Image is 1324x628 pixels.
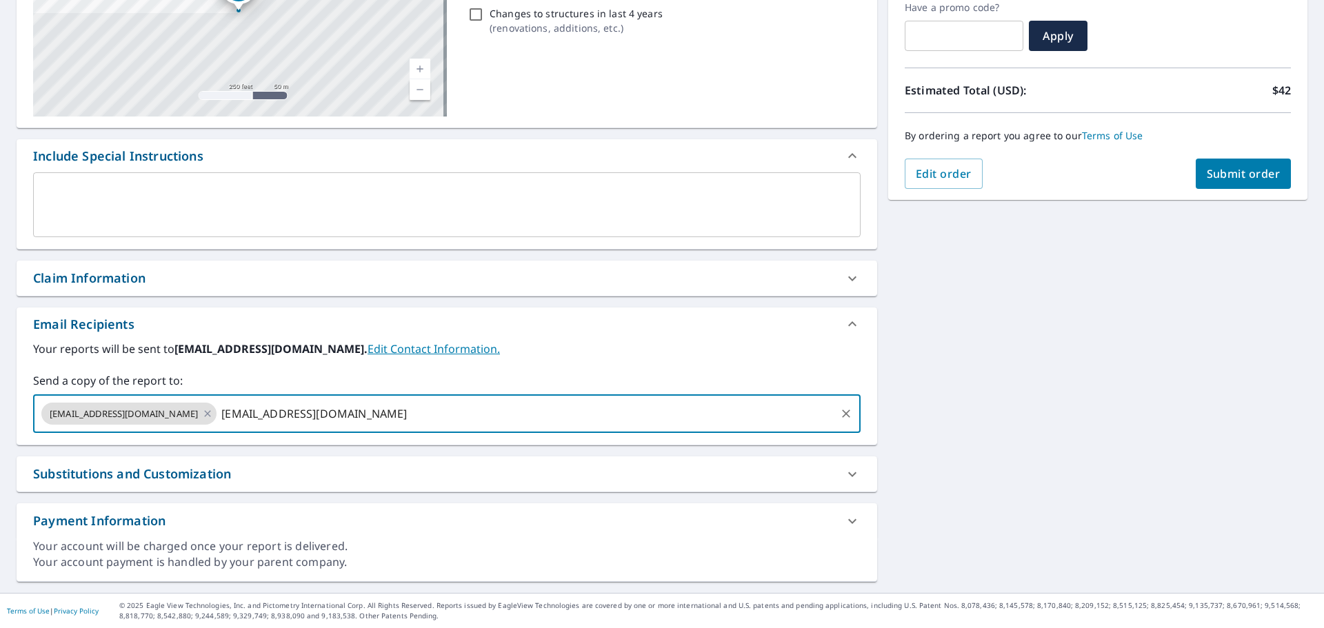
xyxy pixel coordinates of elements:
[41,403,217,425] div: [EMAIL_ADDRESS][DOMAIN_NAME]
[17,139,877,172] div: Include Special Instructions
[33,269,146,287] div: Claim Information
[1040,28,1076,43] span: Apply
[33,465,231,483] div: Substitutions and Customization
[33,511,165,530] div: Payment Information
[33,147,203,165] div: Include Special Instructions
[174,341,368,356] b: [EMAIL_ADDRESS][DOMAIN_NAME].
[905,82,1098,99] p: Estimated Total (USD):
[41,407,206,421] span: [EMAIL_ADDRESS][DOMAIN_NAME]
[905,130,1291,142] p: By ordering a report you agree to our
[33,341,861,357] label: Your reports will be sent to
[905,159,983,189] button: Edit order
[1082,129,1143,142] a: Terms of Use
[490,21,663,35] p: ( renovations, additions, etc. )
[33,538,861,554] div: Your account will be charged once your report is delivered.
[905,1,1023,14] label: Have a promo code?
[368,341,500,356] a: EditContactInfo
[7,607,99,615] p: |
[1196,159,1292,189] button: Submit order
[836,404,856,423] button: Clear
[410,59,430,79] a: Current Level 17, Zoom In
[916,166,972,181] span: Edit order
[17,307,877,341] div: Email Recipients
[119,600,1317,621] p: © 2025 Eagle View Technologies, Inc. and Pictometry International Corp. All Rights Reserved. Repo...
[410,79,430,100] a: Current Level 17, Zoom Out
[490,6,663,21] p: Changes to structures in last 4 years
[7,606,50,616] a: Terms of Use
[33,554,861,570] div: Your account payment is handled by your parent company.
[1029,21,1087,51] button: Apply
[1207,166,1281,181] span: Submit order
[33,315,134,334] div: Email Recipients
[17,456,877,492] div: Substitutions and Customization
[33,372,861,389] label: Send a copy of the report to:
[1272,82,1291,99] p: $42
[17,261,877,296] div: Claim Information
[54,606,99,616] a: Privacy Policy
[17,503,877,538] div: Payment Information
